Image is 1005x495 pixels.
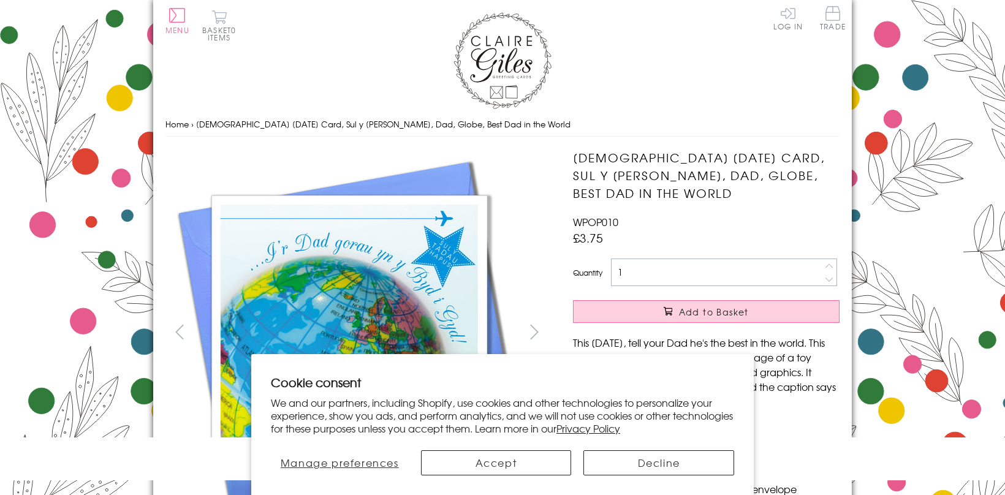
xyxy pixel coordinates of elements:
[165,8,189,34] button: Menu
[208,25,236,43] span: 0 items
[191,118,194,130] span: ›
[453,12,552,109] img: Claire Giles Greetings Cards
[573,214,618,229] span: WPOP010
[165,118,189,130] a: Home
[202,10,236,41] button: Basket0 items
[820,6,846,32] a: Trade
[583,450,734,475] button: Decline
[679,306,749,318] span: Add to Basket
[820,6,846,30] span: Trade
[165,25,189,36] span: Menu
[573,300,840,323] button: Add to Basket
[573,149,840,202] h1: [DEMOGRAPHIC_DATA] [DATE] Card, Sul y [PERSON_NAME], Dad, Globe, Best Dad in the World
[573,229,603,246] span: £3.75
[271,396,734,434] p: We and our partners, including Shopify, use cookies and other technologies to personalize your ex...
[165,112,840,137] nav: breadcrumbs
[421,450,572,475] button: Accept
[521,318,548,346] button: next
[573,267,602,278] label: Quantity
[165,318,193,346] button: prev
[556,421,620,436] a: Privacy Policy
[573,335,840,409] p: This [DATE], tell your Dad he's the best in the world. This modern photographic card has the imag...
[281,455,399,470] span: Manage preferences
[773,6,803,30] a: Log In
[271,374,734,391] h2: Cookie consent
[196,118,571,130] span: [DEMOGRAPHIC_DATA] [DATE] Card, Sul y [PERSON_NAME], Dad, Globe, Best Dad in the World
[271,450,409,475] button: Manage preferences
